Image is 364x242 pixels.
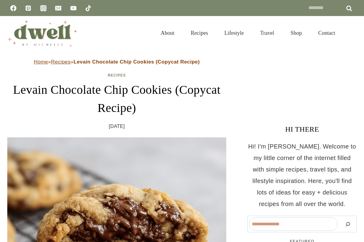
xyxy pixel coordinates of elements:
[7,81,226,117] h1: Levain Chocolate Chip Cookies (Copycat Recipe)
[51,59,70,65] a: Recipes
[183,22,216,44] a: Recipes
[34,59,48,65] a: Home
[346,28,357,38] button: View Search Form
[108,73,126,77] a: Recipes
[248,124,357,135] h3: HI THERE
[109,122,125,131] time: [DATE]
[52,2,64,14] a: Email
[341,217,355,231] button: Search
[67,2,79,14] a: YouTube
[252,22,282,44] a: Travel
[310,22,343,44] a: Contact
[7,19,77,47] img: DWELL by michelle
[82,2,94,14] a: TikTok
[37,2,49,14] a: Instagram
[153,22,183,44] a: About
[7,2,19,14] a: Facebook
[216,22,252,44] a: Lifestyle
[22,2,34,14] a: Pinterest
[34,59,200,65] span: » »
[153,22,343,44] nav: Primary Navigation
[73,59,200,65] strong: Levain Chocolate Chip Cookies (Copycat Recipe)
[282,22,310,44] a: Shop
[248,141,357,210] p: Hi! I'm [PERSON_NAME]. Welcome to my little corner of the internet filled with simple recipes, tr...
